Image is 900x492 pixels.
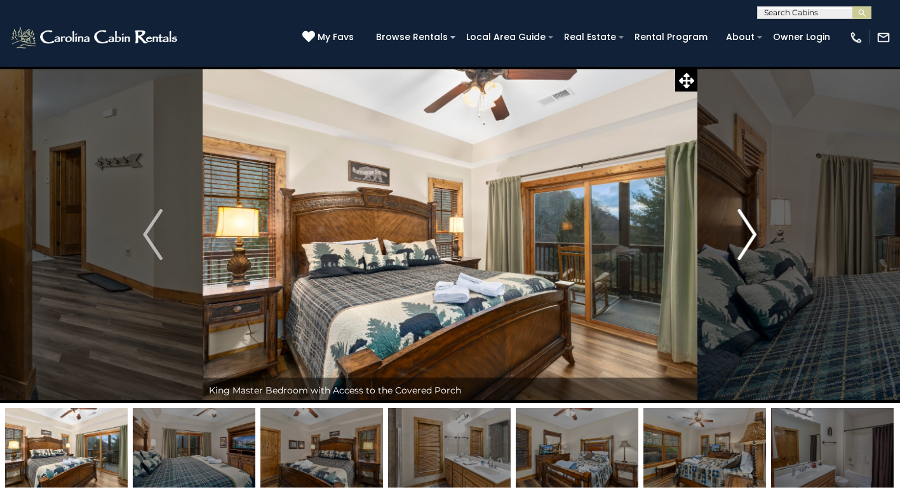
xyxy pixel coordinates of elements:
[767,27,836,47] a: Owner Login
[628,27,714,47] a: Rental Program
[370,27,454,47] a: Browse Rentals
[388,408,511,488] img: 163280112
[10,25,181,50] img: White-1-2.png
[849,31,863,44] img: phone-regular-white.png
[302,31,357,44] a: My Favs
[737,209,756,260] img: arrow
[103,66,202,403] button: Previous
[143,209,162,260] img: arrow
[460,27,552,47] a: Local Area Guide
[643,408,766,488] img: 163280114
[697,66,796,403] button: Next
[5,408,128,488] img: 163280109
[260,408,383,488] img: 163280111
[771,408,894,488] img: 163280099
[876,31,890,44] img: mail-regular-white.png
[558,27,622,47] a: Real Estate
[720,27,761,47] a: About
[133,408,255,488] img: 163280110
[516,408,638,488] img: 163280113
[203,378,697,403] div: King Master Bedroom with Access to the Covered Porch
[318,31,354,44] span: My Favs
